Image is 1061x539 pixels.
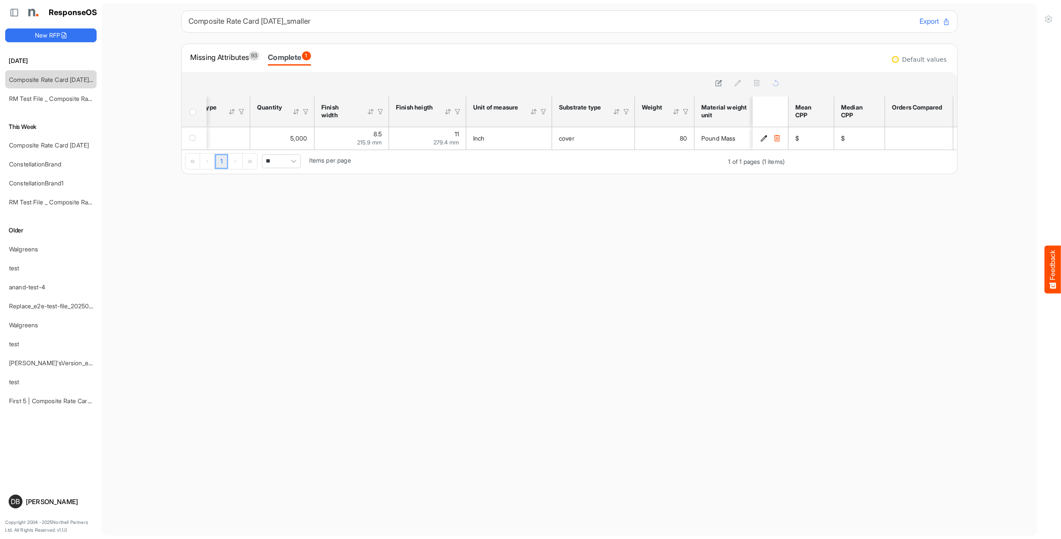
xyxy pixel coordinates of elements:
td: 5000 is template cell Column Header httpsnorthellcomontologiesmapping-rulesorderhasquantity [250,127,314,150]
div: Filter Icon [682,108,690,116]
div: Go to first page [185,154,200,169]
p: Copyright 2004 - 2025 Northell Partners Ltd. All Rights Reserved. v 1.1.0 [5,519,97,534]
span: 215.9 mm [357,139,382,146]
td: checkbox [182,127,207,150]
div: Go to previous page [200,154,215,169]
span: 80 [680,135,687,142]
h6: Older [5,226,97,235]
h1: ResponseOS [49,8,97,17]
td: 8.5 is template cell Column Header httpsnorthellcomontologiesmapping-rulesmeasurementhasfinishsiz... [314,127,389,150]
span: 11 [455,130,459,138]
span: $ [795,135,799,142]
a: First 5 | Composite Rate Card [DATE] [9,397,112,404]
div: Pager Container [182,150,788,174]
a: RM Test File _ Composite Rate Card [DATE] [9,198,129,206]
td: 80 is template cell Column Header httpsnorthellcomontologiesmapping-rulesmaterialhasmaterialweight [635,127,694,150]
button: New RFP [5,28,97,42]
span: DB [11,498,20,505]
a: test [9,378,19,385]
div: [PERSON_NAME] [26,498,93,505]
span: Inch [473,135,485,142]
div: Material weight unit [701,103,759,119]
div: Filter Icon [238,108,245,116]
div: Weight [642,103,661,111]
a: Composite Rate Card [DATE] [9,141,89,149]
span: (1 items) [762,158,785,165]
td: is template cell Column Header orders-compared [885,127,953,150]
td: Pound Mass is template cell Column Header httpsnorthellcomontologiesmapping-rulesmaterialhasmater... [694,127,792,150]
div: Go to last page [243,154,257,169]
button: Edit [760,134,768,143]
td: Inch is template cell Column Header httpsnorthellcomontologiesmapping-rulesmeasurementhasunitofme... [466,127,552,150]
span: 1 [302,51,311,60]
td: $ is template cell Column Header mean-cpp [788,127,834,150]
div: Median CPP [841,103,875,119]
img: Northell [24,4,41,21]
div: Orders Compared [892,103,943,111]
div: Filter Icon [540,108,547,116]
span: 5,000 [290,135,307,142]
div: Finish heigth [396,103,433,111]
a: Page 1 of 1 Pages [215,154,228,169]
div: Quantity [257,103,281,111]
div: Filter Icon [454,108,461,116]
div: Finish width [321,103,356,119]
span: Pound Mass [701,135,736,142]
span: Items per page [309,157,351,164]
a: Walgreens [9,245,38,253]
td: 48fddddd-9ab0-40ee-bf49-f124c6f9f6f9 is template cell Column Header [753,127,790,150]
a: Walgreens [9,321,38,329]
a: RM Test File _ Composite Rate Card [DATE] [9,95,129,102]
td: 11 is template cell Column Header httpsnorthellcomontologiesmapping-rulesmeasurementhasfinishsize... [389,127,466,150]
a: test [9,340,19,348]
td: $ is template cell Column Header median-cpp [834,127,885,150]
button: Export [920,16,950,27]
a: anand-test-4 [9,283,45,291]
td: cover is template cell Column Header httpsnorthellcomontologiesmapping-rulesmaterialhassubstratem... [552,127,635,150]
span: 279.4 mm [433,139,459,146]
h6: This Week [5,122,97,132]
div: Go to next page [228,154,243,169]
span: $ [841,135,845,142]
div: Filter Icon [302,108,310,116]
a: Replace_e2e-test-file_20250604_111803 [9,302,120,310]
div: Filter Icon [377,108,384,116]
div: Complete [268,51,311,63]
a: [PERSON_NAME]'sVersion_e2e-test-file_20250604_111803 [9,359,171,367]
th: Header checkbox [182,97,207,127]
button: Feedback [1045,246,1061,294]
a: ConstellationBrand [9,160,61,168]
button: Delete [772,134,781,143]
td: is template cell Column Header first-min-cpp [953,127,993,150]
div: Unit of measure [473,103,519,111]
span: 93 [249,51,259,60]
span: Pagerdropdown [262,154,301,168]
div: Substrate type [559,103,602,111]
h6: Composite Rate Card [DATE]_smaller [188,18,913,25]
span: 8.5 [374,130,382,138]
a: Composite Rate Card [DATE]_smaller [9,76,111,83]
a: test [9,264,19,272]
div: Mean CPP [795,103,824,119]
span: cover [559,135,574,142]
h6: [DATE] [5,56,97,66]
a: ConstellationBrand1 [9,179,63,187]
span: 1 of 1 pages [728,158,760,165]
div: Default values [902,56,947,63]
td: 2 pager is template cell Column Header product-type [172,127,250,150]
div: Missing Attributes [190,51,259,63]
div: Filter Icon [622,108,630,116]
